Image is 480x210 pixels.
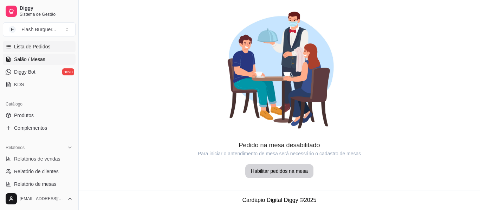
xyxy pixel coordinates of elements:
[14,155,60,162] span: Relatórios de vendas
[3,79,76,90] a: KDS
[14,112,34,119] span: Produtos
[14,181,57,188] span: Relatório de mesas
[14,168,59,175] span: Relatório de clientes
[3,41,76,52] a: Lista de Pedidos
[14,124,47,131] span: Complementos
[3,153,76,164] a: Relatórios de vendas
[3,66,76,77] a: Diggy Botnovo
[79,190,480,210] footer: Cardápio Digital Diggy © 2025
[14,81,24,88] span: KDS
[3,99,76,110] div: Catálogo
[79,150,480,157] article: Para iniciar o antendimento de mesa será necessário o cadastro de mesas
[14,43,51,50] span: Lista de Pedidos
[9,26,16,33] span: F
[79,140,480,150] article: Pedido na mesa desabilitado
[3,190,76,207] button: [EMAIL_ADDRESS][DOMAIN_NAME]
[20,12,73,17] span: Sistema de Gestão
[3,110,76,121] a: Produtos
[20,196,64,202] span: [EMAIL_ADDRESS][DOMAIN_NAME]
[21,26,56,33] div: Flash Burguer ...
[20,5,73,12] span: Diggy
[6,145,25,150] span: Relatórios
[3,166,76,177] a: Relatório de clientes
[3,122,76,134] a: Complementos
[3,178,76,190] a: Relatório de mesas
[3,22,76,36] button: Select a team
[3,3,76,20] a: DiggySistema de Gestão
[14,56,45,63] span: Salão / Mesas
[14,68,35,75] span: Diggy Bot
[3,54,76,65] a: Salão / Mesas
[245,164,313,178] button: Habilitar pedidos na mesa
